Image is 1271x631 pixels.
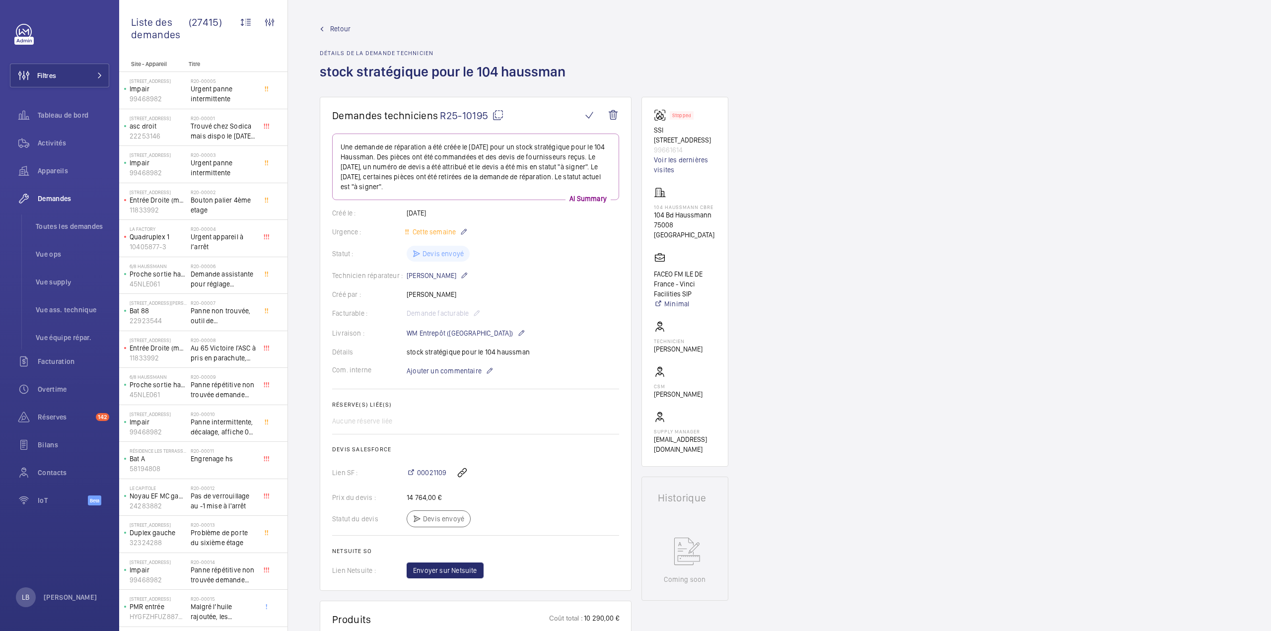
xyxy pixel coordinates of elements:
a: Voir les dernières visites [654,155,716,175]
span: Beta [88,495,101,505]
p: LB [22,592,29,602]
p: [STREET_ADDRESS] [130,596,187,602]
span: Retour [330,24,351,34]
h1: stock stratégique pour le 104 haussman [320,63,571,97]
h2: Détails de la demande technicien [320,50,571,57]
p: Site - Appareil [119,61,185,68]
h2: R20-00011 [191,448,256,454]
p: Noyau EF MC gauche [130,491,187,501]
p: [STREET_ADDRESS][PERSON_NAME] [130,300,187,306]
p: La Factory [130,226,187,232]
p: asc droit [130,121,187,131]
a: 00021109 [407,468,446,478]
p: AI Summary [565,194,611,204]
p: Proche sortie hall Pelletier [130,380,187,390]
p: [STREET_ADDRESS] [130,559,187,565]
span: Pas de verrouillage au -1 mise à l'arrêt [191,491,256,511]
span: Bouton palier 4ème etage [191,195,256,215]
p: 99468982 [130,94,187,104]
p: 10 290,00 € [583,613,619,626]
span: Cette semaine [411,228,456,236]
p: 6/8 Haussmann [130,374,187,380]
p: [PERSON_NAME] [654,389,703,399]
h2: R20-00006 [191,263,256,269]
span: Panne intermittente, décalage, affiche 0 au palier alors que l'appareil se trouve au 1er étage, c... [191,417,256,437]
p: 99661614 [654,145,716,155]
h2: R20-00014 [191,559,256,565]
h2: R20-00007 [191,300,256,306]
h2: Réserve(s) liée(s) [332,401,619,408]
span: Panne répétitive non trouvée demande assistance expert technique [191,565,256,585]
p: [EMAIL_ADDRESS][DOMAIN_NAME] [654,434,716,454]
p: WM Entrepôt ([GEOGRAPHIC_DATA]) [407,327,525,339]
p: 99468982 [130,575,187,585]
span: Tableau de bord [38,110,109,120]
p: CSM [654,383,703,389]
span: Demande assistante pour réglage d'opérateurs porte cabine double accès [191,269,256,289]
p: 24283882 [130,501,187,511]
span: Ajouter un commentaire [407,366,482,376]
h2: R20-00010 [191,411,256,417]
span: Panne non trouvée, outil de déverouillouge impératif pour le diagnostic [191,306,256,326]
p: 75008 [GEOGRAPHIC_DATA] [654,220,716,240]
p: PMR entrée [130,602,187,612]
h2: R20-00003 [191,152,256,158]
span: 00021109 [417,468,446,478]
span: Envoyer sur Netsuite [413,565,477,575]
span: Vue équipe répar. [36,333,109,343]
p: 45NLE061 [130,279,187,289]
p: 10405877-3 [130,242,187,252]
span: R25-10195 [440,109,504,122]
span: Demandes techniciens [332,109,438,122]
button: Envoyer sur Netsuite [407,562,484,578]
p: [PERSON_NAME] [44,592,97,602]
h2: R20-00005 [191,78,256,84]
p: 22253146 [130,131,187,141]
p: FACEO FM ILE DE France - Vinci Facilities SIP [654,269,716,299]
p: Impair [130,565,187,575]
h2: R20-00015 [191,596,256,602]
a: Minimal [654,299,716,309]
span: Urgent appareil à l’arrêt [191,232,256,252]
span: Demandes [38,194,109,204]
p: Coming soon [664,574,706,584]
p: [STREET_ADDRESS] [130,337,187,343]
p: Technicien [654,338,703,344]
p: Supply manager [654,428,716,434]
span: Vue ass. technique [36,305,109,315]
p: Bat 88 [130,306,187,316]
h2: R20-00004 [191,226,256,232]
p: SSI [STREET_ADDRESS] [654,125,716,145]
span: Vue supply [36,277,109,287]
h2: R20-00008 [191,337,256,343]
p: Résidence les Terrasse - [STREET_ADDRESS] [130,448,187,454]
span: Malgré l’huile rajoutée, les vibrations continuent. Prévoir un realignement des guides ? [191,602,256,622]
h1: Historique [658,493,712,503]
p: Le Capitole [130,485,187,491]
span: Engrenage hs [191,454,256,464]
p: Impair [130,84,187,94]
span: Bilans [38,440,109,450]
span: Activités [38,138,109,148]
span: Vue ops [36,249,109,259]
p: [STREET_ADDRESS] [130,78,187,84]
span: IoT [38,495,88,505]
h2: R20-00012 [191,485,256,491]
h2: R20-00009 [191,374,256,380]
span: Appareils [38,166,109,176]
p: [PERSON_NAME] [654,344,703,354]
span: Facturation [38,356,109,366]
span: Overtime [38,384,109,394]
button: Filtres [10,64,109,87]
p: 6/8 Haussmann [130,263,187,269]
span: Trouvé chez Sodica mais dispo le [DATE] [URL][DOMAIN_NAME] [191,121,256,141]
span: Urgent panne intermittente [191,84,256,104]
h2: Netsuite SO [332,548,619,555]
p: [STREET_ADDRESS] [130,115,187,121]
p: Impair [130,417,187,427]
p: 99468982 [130,427,187,437]
p: 22923544 [130,316,187,326]
p: Quadruplex 1 [130,232,187,242]
p: Coût total : [549,613,583,626]
p: 99468982 [130,168,187,178]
